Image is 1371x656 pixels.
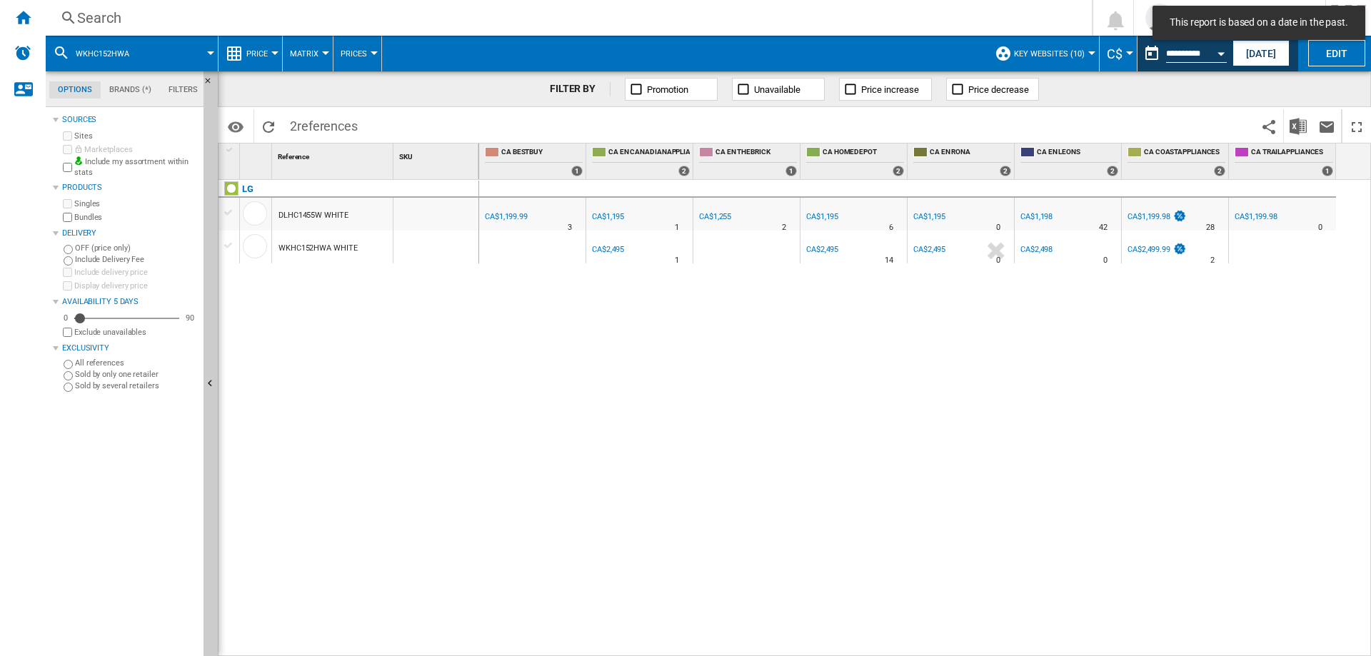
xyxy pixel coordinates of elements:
[75,380,198,391] label: Sold by several retailers
[625,78,718,101] button: Promotion
[74,131,198,141] label: Sites
[806,245,838,254] div: CA$2,495
[568,221,572,235] div: Delivery Time : 3 days
[278,153,309,161] span: Reference
[275,143,393,166] div: Sort None
[1232,210,1277,224] div: CA$1,199.98
[839,78,932,101] button: Price increase
[1206,221,1215,235] div: Delivery Time : 28 days
[1103,253,1108,268] div: Delivery Time : 0 day
[63,199,72,208] input: Singles
[160,81,206,99] md-tab-item: Filters
[75,369,198,380] label: Sold by only one retailer
[62,182,198,193] div: Products
[396,143,478,166] div: Sort None
[1100,36,1138,71] md-menu: Currency
[341,36,374,71] button: Prices
[278,199,348,232] div: DLHC1455W WHITE
[1018,243,1053,257] div: CA$2,498
[246,49,268,59] span: Price
[283,109,365,139] span: 2
[715,147,797,159] span: CA EN THEBRICK
[62,343,198,354] div: Exclusivity
[483,210,528,224] div: CA$1,199.99
[63,213,72,222] input: Bundles
[1208,39,1234,64] button: Open calendar
[995,36,1092,71] div: Key Websites (10)
[1214,166,1225,176] div: 2 offers sold by CA COASTAPPLIANCES
[678,166,690,176] div: 2 offers sold by CA EN CANADIANAPPLIANCE
[74,156,83,165] img: mysite-bg-18x18.png
[1014,36,1092,71] button: Key Websites (10)
[74,327,198,338] label: Exclude unavailables
[696,143,800,179] div: CA EN THEBRICK 1 offers sold by CA EN THEBRICK
[1145,4,1174,32] img: profile.jpg
[1125,210,1187,224] div: CA$1,199.98
[1018,143,1121,179] div: CA EN LEONS 2 offers sold by CA EN LEONS
[861,84,919,95] span: Price increase
[913,212,945,221] div: CA$1,195
[63,328,72,337] input: Display delivery price
[550,82,611,96] div: FILTER BY
[64,383,73,392] input: Sold by several retailers
[1138,36,1230,71] div: This report is based on a date in the past.
[1014,49,1085,59] span: Key Websites (10)
[1284,109,1312,143] button: Download in Excel
[64,371,73,380] input: Sold by only one retailer
[63,158,72,176] input: Include my assortment within stats
[74,311,179,326] md-slider: Availability
[1255,109,1283,143] button: Share this bookmark with others
[1125,243,1187,257] div: CA$2,499.99
[77,8,1055,28] div: Search
[62,228,198,239] div: Delivery
[804,243,838,257] div: CA$2,495
[60,313,71,323] div: 0
[204,71,221,97] button: Hide
[63,268,72,277] input: Include delivery price
[1128,212,1170,221] div: CA$1,199.98
[1128,245,1170,254] div: CA$2,499.99
[608,147,690,159] span: CA EN CANADIANAPPLIANCE
[911,243,945,257] div: CA$2,495
[74,198,198,209] label: Singles
[1125,143,1228,179] div: CA COASTAPPLIANCES 2 offers sold by CA COASTAPPLIANCES
[571,166,583,176] div: 1 offers sold by CA BESTBUY
[911,210,945,224] div: CA$1,195
[675,253,679,268] div: Delivery Time : 1 day
[823,147,904,159] span: CA HOMEDEPOT
[1172,243,1187,255] img: promotionV3.png
[589,143,693,179] div: CA EN CANADIANAPPLIANCE 2 offers sold by CA EN CANADIANAPPLIANCE
[1107,46,1123,61] span: C$
[290,49,318,59] span: Matrix
[399,153,413,161] span: SKU
[804,210,838,224] div: CA$1,195
[341,49,367,59] span: Prices
[290,36,326,71] button: Matrix
[590,210,624,224] div: CA$1,195
[1342,109,1371,143] button: Maximize
[754,84,800,95] span: Unavailable
[1172,210,1187,222] img: promotionV3.png
[254,109,283,143] button: Reload
[782,221,786,235] div: Delivery Time : 2 days
[1000,166,1011,176] div: 2 offers sold by CA EN RONA
[996,253,1000,268] div: Delivery Time : 0 day
[64,360,73,369] input: All references
[1018,210,1053,224] div: CA$1,198
[647,84,688,95] span: Promotion
[63,281,72,291] input: Display delivery price
[246,36,275,71] button: Price
[910,143,1014,179] div: CA EN RONA 2 offers sold by CA EN RONA
[697,210,731,224] div: CA$1,255
[1037,147,1118,159] span: CA EN LEONS
[1020,245,1053,254] div: CA$2,498
[699,212,731,221] div: CA$1,255
[75,243,198,253] label: OFF (price only)
[76,36,144,71] button: WKHC152HWA
[592,245,624,254] div: CA$2,495
[913,245,945,254] div: CA$2,495
[64,256,73,266] input: Include Delivery Fee
[1312,109,1341,143] button: Send this report by email
[243,143,271,166] div: Sort None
